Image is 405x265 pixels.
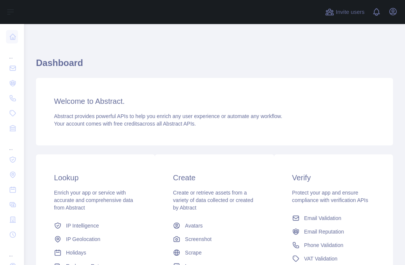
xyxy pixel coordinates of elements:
[304,214,341,222] span: Email Validation
[289,211,378,225] a: Email Validation
[170,219,259,232] a: Avatars
[66,235,100,243] span: IP Geolocation
[170,246,259,259] a: Scrape
[6,45,18,60] div: ...
[114,121,139,127] span: free credits
[170,232,259,246] a: Screenshot
[336,8,364,16] span: Invite users
[304,255,337,262] span: VAT Validation
[36,57,393,75] h1: Dashboard
[54,190,133,211] span: Enrich your app or service with accurate and comprehensive data from Abstract
[6,243,18,258] div: ...
[51,219,140,232] a: IP Intelligence
[66,249,86,256] span: Holidays
[324,6,366,18] button: Invite users
[304,241,343,249] span: Phone Validation
[6,136,18,151] div: ...
[54,121,196,127] span: Your account comes with across all Abstract APIs.
[173,190,253,211] span: Create or retrieve assets from a variety of data collected or created by Abtract
[54,96,375,106] h3: Welcome to Abstract.
[289,238,378,252] a: Phone Validation
[185,235,211,243] span: Screenshot
[289,225,378,238] a: Email Reputation
[51,232,140,246] a: IP Geolocation
[304,228,344,235] span: Email Reputation
[54,113,282,119] span: Abstract provides powerful APIs to help you enrich any user experience or automate any workflow.
[185,222,202,229] span: Avatars
[185,249,201,256] span: Scrape
[292,172,375,183] h3: Verify
[173,172,256,183] h3: Create
[292,190,368,203] span: Protect your app and ensure compliance with verification APIs
[54,172,137,183] h3: Lookup
[51,246,140,259] a: Holidays
[66,222,99,229] span: IP Intelligence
